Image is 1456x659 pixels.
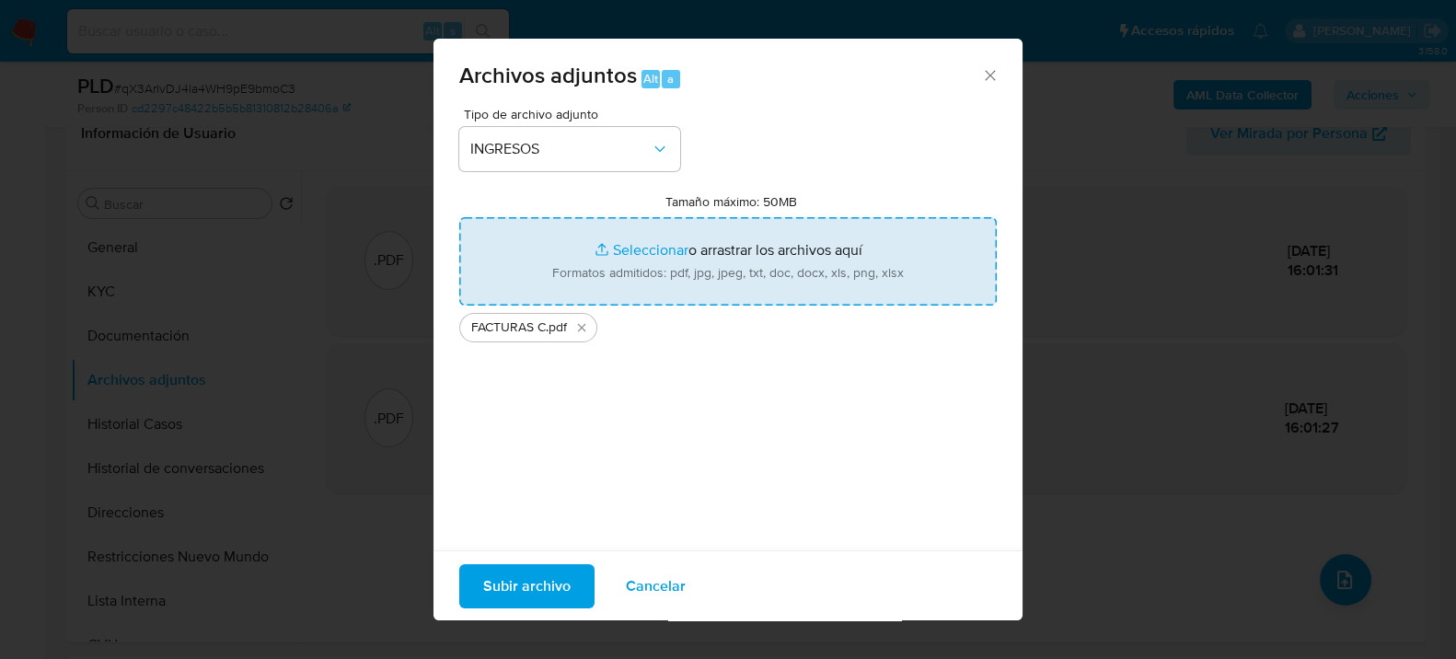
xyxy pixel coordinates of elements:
[546,318,567,337] span: .pdf
[626,565,686,606] span: Cancelar
[459,306,997,342] ul: Archivos seleccionados
[483,565,571,606] span: Subir archivo
[571,317,593,339] button: Eliminar FACTURAS C.pdf
[667,70,674,87] span: a
[470,140,651,158] span: INGRESOS
[643,70,658,87] span: Alt
[602,563,710,607] button: Cancelar
[665,193,797,210] label: Tamaño máximo: 50MB
[459,59,637,91] span: Archivos adjuntos
[459,127,680,171] button: INGRESOS
[464,108,685,121] span: Tipo de archivo adjunto
[459,563,595,607] button: Subir archivo
[471,318,546,337] span: FACTURAS C
[981,66,998,83] button: Cerrar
